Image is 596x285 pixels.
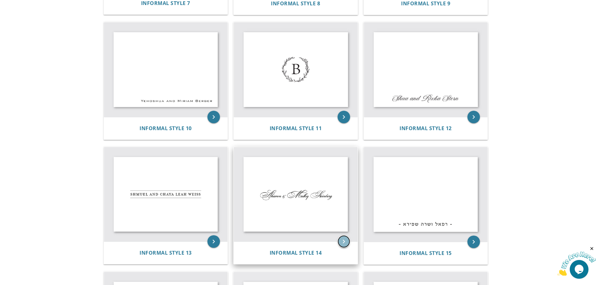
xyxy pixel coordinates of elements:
span: Informal Style 12 [400,125,452,132]
img: Informal Style 14 [234,147,358,242]
a: Informal Style 15 [400,250,452,256]
a: keyboard_arrow_right [207,235,220,248]
img: Informal Style 15 [364,147,488,242]
a: Informal Style 13 [140,250,192,256]
img: Informal Style 11 [234,22,358,117]
a: Informal Style 12 [400,125,452,131]
a: Informal Style 9 [401,1,450,7]
a: keyboard_arrow_right [467,236,480,248]
img: Informal Style 10 [104,22,228,117]
a: Informal Style 14 [270,250,322,256]
a: keyboard_arrow_right [338,235,350,248]
span: Informal Style 15 [400,250,452,257]
a: Informal Style 7 [141,0,190,6]
a: keyboard_arrow_right [467,111,480,123]
span: Informal Style 11 [270,125,322,132]
img: Informal Style 12 [364,22,488,117]
a: Informal Style 10 [140,125,192,131]
a: Informal Style 8 [271,1,320,7]
a: keyboard_arrow_right [338,111,350,123]
span: Informal Style 10 [140,125,192,132]
a: Informal Style 11 [270,125,322,131]
a: keyboard_arrow_right [207,111,220,123]
iframe: chat widget [557,246,596,276]
img: Informal Style 13 [104,147,228,242]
